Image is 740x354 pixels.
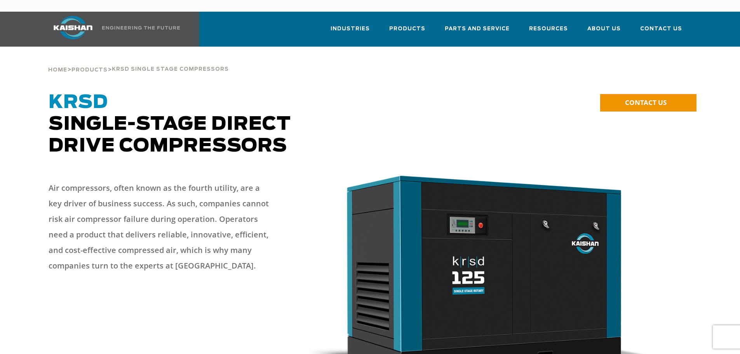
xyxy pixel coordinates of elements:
a: Resources [529,19,568,45]
span: Resources [529,24,568,33]
span: Home [48,68,67,73]
span: Products [389,24,425,33]
a: Contact Us [640,19,682,45]
a: Home [48,66,67,73]
span: krsd single stage compressors [112,67,229,72]
a: Industries [331,19,370,45]
span: Products [71,68,108,73]
span: Industries [331,24,370,33]
img: kaishan logo [44,16,102,39]
span: CONTACT US [625,98,667,107]
a: Kaishan USA [44,12,181,47]
a: CONTACT US [600,94,696,112]
img: Engineering the future [102,26,180,30]
a: Products [71,66,108,73]
span: KRSD [49,93,108,112]
span: About Us [587,24,621,33]
p: Air compressors, often known as the fourth utility, are a key driver of business success. As such... [49,180,274,274]
a: Parts and Service [445,19,510,45]
span: Contact Us [640,24,682,33]
a: About Us [587,19,621,45]
div: > > [48,47,229,76]
span: Single-Stage Direct Drive Compressors [49,93,291,155]
a: Products [389,19,425,45]
span: Parts and Service [445,24,510,33]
